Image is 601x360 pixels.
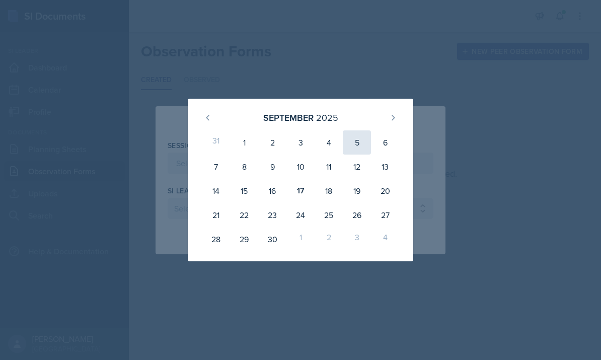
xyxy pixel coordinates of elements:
[371,203,399,227] div: 27
[202,179,230,203] div: 14
[263,111,314,124] div: September
[371,130,399,155] div: 6
[315,203,343,227] div: 25
[258,155,286,179] div: 9
[202,130,230,155] div: 31
[371,179,399,203] div: 20
[202,227,230,251] div: 28
[371,155,399,179] div: 13
[202,203,230,227] div: 21
[230,203,258,227] div: 22
[258,203,286,227] div: 23
[258,130,286,155] div: 2
[343,227,371,251] div: 3
[343,203,371,227] div: 26
[230,227,258,251] div: 29
[315,227,343,251] div: 2
[286,203,315,227] div: 24
[230,179,258,203] div: 15
[343,155,371,179] div: 12
[286,179,315,203] div: 17
[371,227,399,251] div: 4
[343,179,371,203] div: 19
[315,130,343,155] div: 4
[286,130,315,155] div: 3
[343,130,371,155] div: 5
[230,155,258,179] div: 8
[230,130,258,155] div: 1
[258,227,286,251] div: 30
[316,111,338,124] div: 2025
[202,155,230,179] div: 7
[258,179,286,203] div: 16
[286,227,315,251] div: 1
[315,179,343,203] div: 18
[286,155,315,179] div: 10
[315,155,343,179] div: 11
